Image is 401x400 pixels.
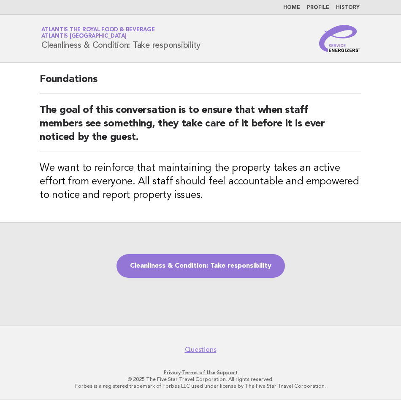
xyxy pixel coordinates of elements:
[336,5,360,10] a: History
[12,369,389,376] p: · ·
[40,104,361,151] h2: The goal of this conversation is to ensure that when staff members see something, they take care ...
[283,5,300,10] a: Home
[41,34,127,39] span: Atlantis [GEOGRAPHIC_DATA]
[40,73,361,93] h2: Foundations
[307,5,329,10] a: Profile
[41,27,155,39] a: Atlantis the Royal Food & BeverageAtlantis [GEOGRAPHIC_DATA]
[12,376,389,383] p: © 2025 The Five Star Travel Corporation. All rights reserved.
[182,370,216,375] a: Terms of Use
[40,162,361,202] h3: We want to reinforce that maintaining the property takes an active effort from everyone. All staf...
[164,370,181,375] a: Privacy
[319,25,360,52] img: Service Energizers
[217,370,238,375] a: Support
[185,345,217,354] a: Questions
[41,27,200,49] h1: Cleanliness & Condition: Take responsibility
[117,254,285,278] a: Cleanliness & Condition: Take responsibility
[12,383,389,389] p: Forbes is a registered trademark of Forbes LLC used under license by The Five Star Travel Corpora...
